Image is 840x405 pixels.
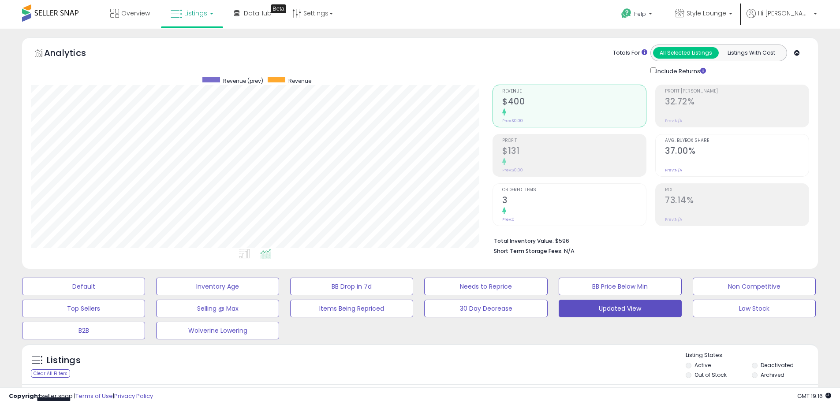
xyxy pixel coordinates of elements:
[156,322,279,339] button: Wolverine Lowering
[718,47,784,59] button: Listings With Cost
[502,97,646,108] h2: $400
[747,9,817,29] a: Hi [PERSON_NAME]
[494,235,803,245] li: $596
[665,195,809,207] h2: 73.14%
[634,10,646,18] span: Help
[502,167,523,173] small: Prev: $0.00
[559,278,682,295] button: BB Price Below Min
[693,278,816,295] button: Non Competitive
[665,118,682,123] small: Prev: N/A
[424,300,547,317] button: 30 Day Decrease
[502,118,523,123] small: Prev: $0.00
[494,237,554,245] b: Total Inventory Value:
[665,188,809,193] span: ROI
[184,9,207,18] span: Listings
[621,8,632,19] i: Get Help
[665,167,682,173] small: Prev: N/A
[424,278,547,295] button: Needs to Reprice
[686,351,818,360] p: Listing States:
[288,77,311,85] span: Revenue
[44,47,103,61] h5: Analytics
[665,97,809,108] h2: 32.72%
[653,47,719,59] button: All Selected Listings
[502,138,646,143] span: Profit
[22,278,145,295] button: Default
[559,300,682,317] button: Updated View
[156,278,279,295] button: Inventory Age
[665,146,809,158] h2: 37.00%
[694,361,711,369] label: Active
[9,392,41,400] strong: Copyright
[694,371,727,379] label: Out of Stock
[797,392,831,400] span: 2025-10-8 19:16 GMT
[502,89,646,94] span: Revenue
[271,4,286,13] div: Tooltip anchor
[502,188,646,193] span: Ordered Items
[223,77,263,85] span: Revenue (prev)
[613,49,647,57] div: Totals For
[687,9,726,18] span: Style Lounge
[502,217,515,222] small: Prev: 0
[564,247,575,255] span: N/A
[502,195,646,207] h2: 3
[47,354,81,367] h5: Listings
[761,371,784,379] label: Archived
[761,361,794,369] label: Deactivated
[693,300,816,317] button: Low Stock
[22,300,145,317] button: Top Sellers
[502,146,646,158] h2: $131
[758,9,811,18] span: Hi [PERSON_NAME]
[22,322,145,339] button: B2B
[494,247,563,255] b: Short Term Storage Fees:
[614,1,661,29] a: Help
[244,9,272,18] span: DataHub
[290,300,413,317] button: Items Being Repriced
[156,300,279,317] button: Selling @ Max
[290,278,413,295] button: BB Drop in 7d
[121,9,150,18] span: Overview
[665,89,809,94] span: Profit [PERSON_NAME]
[665,217,682,222] small: Prev: N/A
[644,66,717,76] div: Include Returns
[31,369,70,378] div: Clear All Filters
[9,392,153,401] div: seller snap | |
[665,138,809,143] span: Avg. Buybox Share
